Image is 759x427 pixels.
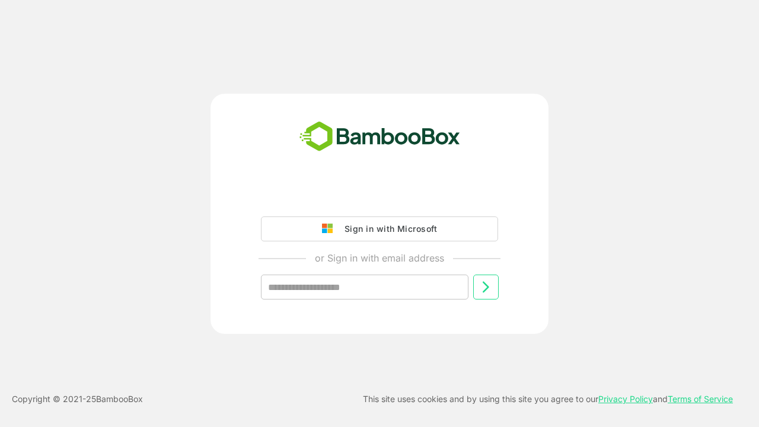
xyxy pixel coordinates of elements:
iframe: Sign in with Google Button [255,183,504,209]
img: google [322,224,339,234]
p: Copyright © 2021- 25 BambooBox [12,392,143,406]
p: or Sign in with email address [315,251,444,265]
a: Privacy Policy [598,394,653,404]
div: Sign in with Microsoft [339,221,437,237]
button: Sign in with Microsoft [261,216,498,241]
p: This site uses cookies and by using this site you agree to our and [363,392,733,406]
a: Terms of Service [668,394,733,404]
img: bamboobox [293,117,467,157]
